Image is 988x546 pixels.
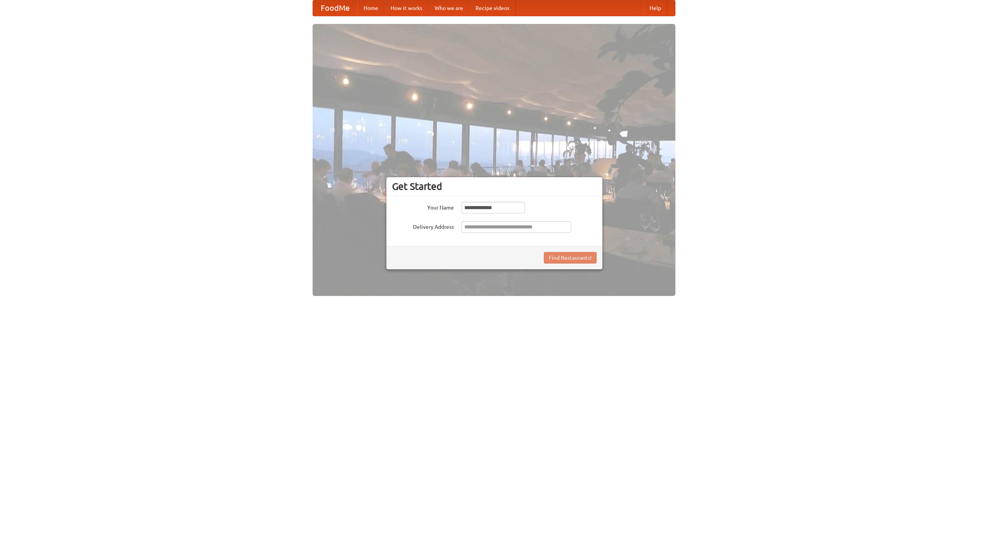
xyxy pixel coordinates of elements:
a: Help [643,0,667,16]
a: Recipe videos [469,0,516,16]
label: Your Name [392,202,454,211]
a: Who we are [428,0,469,16]
a: How it works [384,0,428,16]
label: Delivery Address [392,221,454,231]
a: FoodMe [313,0,357,16]
a: Home [357,0,384,16]
h3: Get Started [392,181,597,192]
button: Find Restaurants! [544,252,597,264]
